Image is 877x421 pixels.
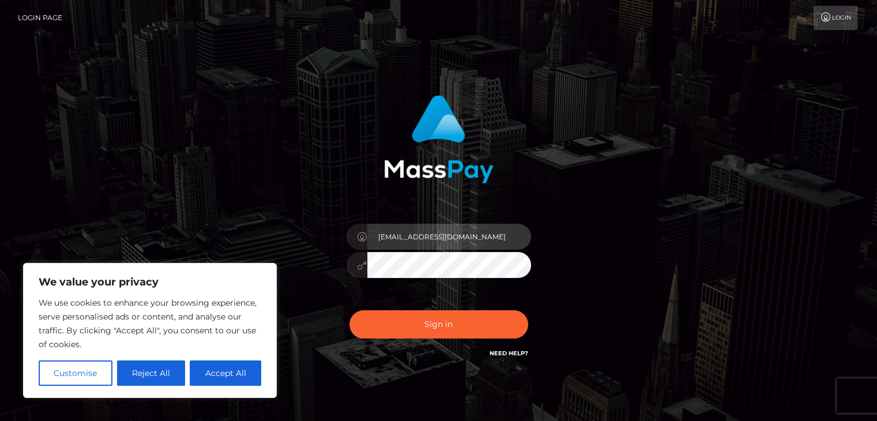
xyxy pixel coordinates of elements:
[39,296,261,351] p: We use cookies to enhance your browsing experience, serve personalised ads or content, and analys...
[349,310,528,339] button: Sign in
[117,360,186,386] button: Reject All
[367,224,531,250] input: Username...
[490,349,528,357] a: Need Help?
[384,95,494,183] img: MassPay Login
[23,263,277,398] div: We value your privacy
[190,360,261,386] button: Accept All
[39,275,261,289] p: We value your privacy
[18,6,62,30] a: Login Page
[39,360,112,386] button: Customise
[814,6,857,30] a: Login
